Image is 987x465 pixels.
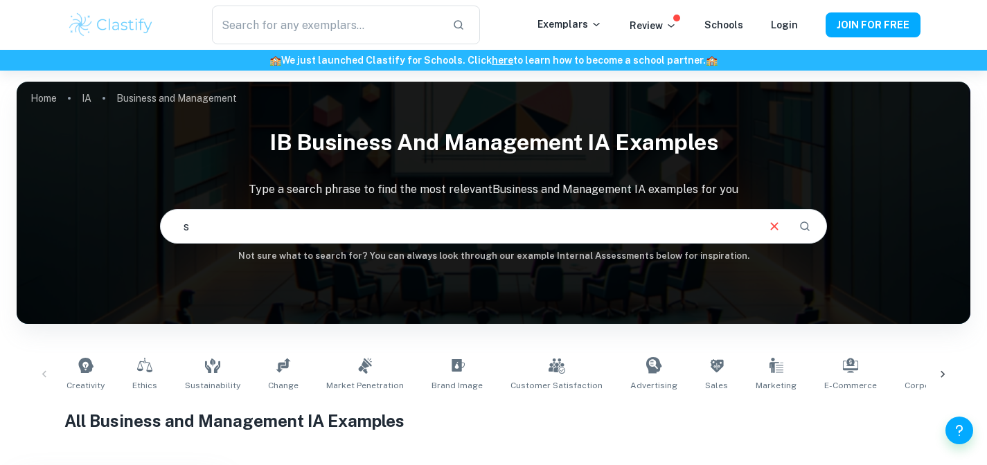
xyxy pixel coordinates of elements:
button: JOIN FOR FREE [826,12,921,37]
span: Market Penetration [326,379,404,392]
span: Ethics [132,379,157,392]
a: Login [771,19,798,30]
span: Brand Image [432,379,483,392]
button: Help and Feedback [945,417,973,444]
h6: We just launched Clastify for Schools. Click to learn how to become a school partner. [3,53,984,68]
span: Sustainability [185,379,240,392]
p: Review [630,18,677,33]
span: Change [268,379,299,392]
h1: All Business and Management IA Examples [64,408,923,433]
span: Advertising [630,379,677,392]
a: IA [82,89,91,108]
p: Exemplars [537,17,602,32]
p: Type a search phrase to find the most relevant Business and Management IA examples for you [17,181,970,198]
h1: IB Business and Management IA examples [17,120,970,165]
img: Clastify logo [67,11,155,39]
a: here [492,55,513,66]
input: Search for any exemplars... [212,6,441,44]
p: Business and Management [116,91,237,106]
a: Schools [704,19,743,30]
span: Customer Satisfaction [510,379,603,392]
button: Search [793,215,817,238]
h6: Not sure what to search for? You can always look through our example Internal Assessments below f... [17,249,970,263]
button: Clear [761,213,788,239]
span: 🏫 [706,55,718,66]
span: Creativity [66,379,105,392]
a: Home [30,89,57,108]
span: Sales [705,379,728,392]
span: 🏫 [269,55,281,66]
span: Marketing [756,379,797,392]
input: E.g. tech company expansion, marketing strategies, motivation theories... [161,207,756,246]
span: E-commerce [824,379,877,392]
